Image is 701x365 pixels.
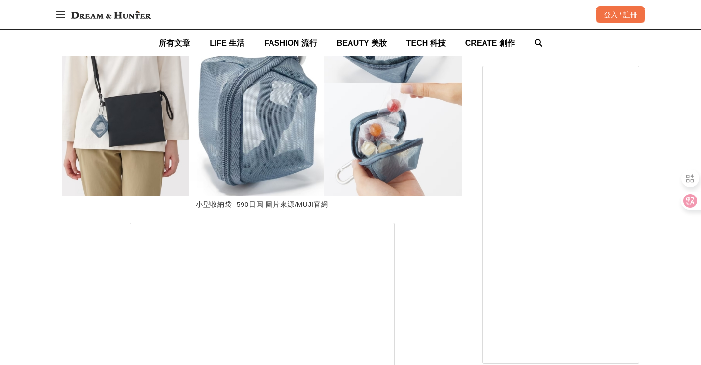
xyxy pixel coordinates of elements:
[406,39,446,47] span: TECH 科技
[159,30,190,56] a: 所有文章
[264,39,317,47] span: FASHION 流行
[596,6,645,23] div: 登入 / 註冊
[62,196,462,215] figcaption: 小型收納袋 590日圓 圖片來源/MUJI官網
[210,30,244,56] a: LIFE 生活
[159,39,190,47] span: 所有文章
[465,30,515,56] a: CREATE 創作
[210,39,244,47] span: LIFE 生活
[406,30,446,56] a: TECH 科技
[465,39,515,47] span: CREATE 創作
[66,6,156,24] img: Dream & Hunter
[264,30,317,56] a: FASHION 流行
[337,30,387,56] a: BEAUTY 美妝
[337,39,387,47] span: BEAUTY 美妝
